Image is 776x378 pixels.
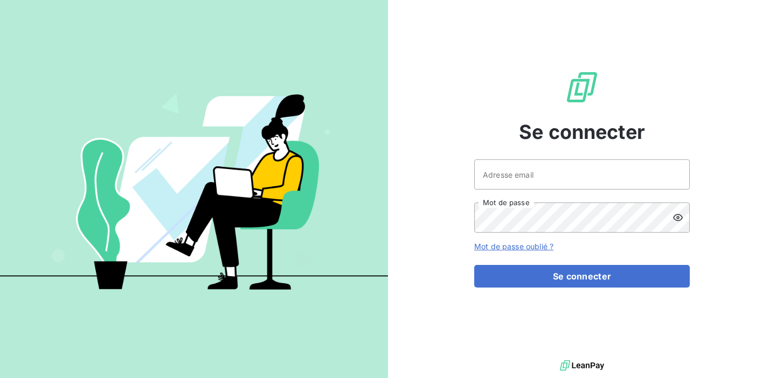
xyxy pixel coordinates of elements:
img: Logo LeanPay [565,70,599,104]
img: logo [560,358,604,374]
a: Mot de passe oublié ? [474,242,553,251]
span: Se connecter [519,117,645,146]
input: placeholder [474,159,690,190]
button: Se connecter [474,265,690,288]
